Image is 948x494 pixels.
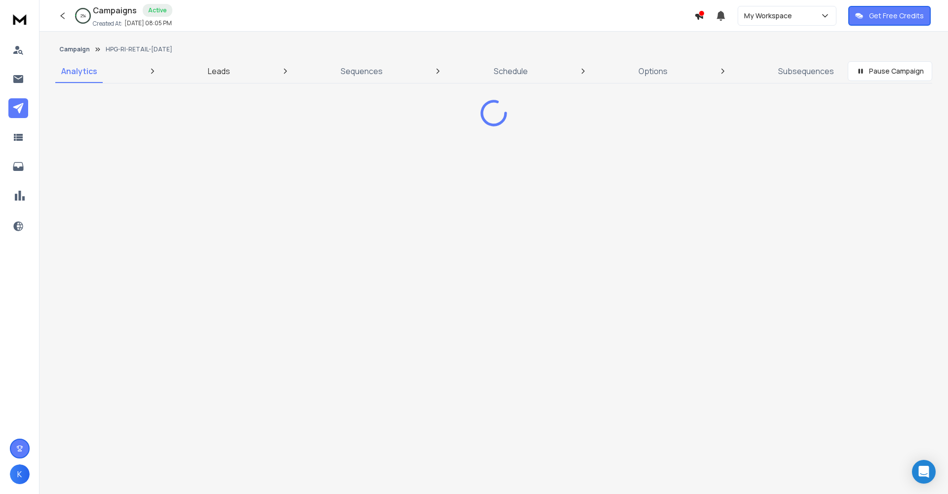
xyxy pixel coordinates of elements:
a: Subsequences [772,59,840,83]
p: Leads [208,65,230,77]
a: Analytics [55,59,103,83]
button: Campaign [59,45,90,53]
p: Schedule [494,65,528,77]
button: Pause Campaign [848,61,932,81]
p: [DATE] 08:05 PM [124,19,172,27]
a: Leads [202,59,236,83]
div: Active [143,4,172,17]
button: Get Free Credits [848,6,931,26]
a: Options [632,59,673,83]
a: Schedule [488,59,534,83]
img: logo [10,10,30,28]
p: Get Free Credits [869,11,924,21]
p: Created At: [93,20,122,28]
p: My Workspace [744,11,796,21]
p: Sequences [341,65,383,77]
button: K [10,464,30,484]
p: HPG-RI-RETAIL-[DATE] [106,45,172,53]
p: Analytics [61,65,97,77]
a: Sequences [335,59,389,83]
p: 2 % [80,13,86,19]
h1: Campaigns [93,4,137,16]
p: Subsequences [778,65,834,77]
p: Options [638,65,668,77]
div: Open Intercom Messenger [912,460,936,484]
